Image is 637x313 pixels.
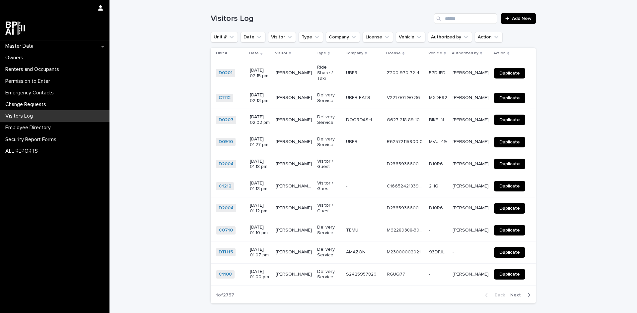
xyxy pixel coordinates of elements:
p: [DATE] 01:00 pm [250,269,270,280]
span: Duplicate [499,250,520,255]
a: D0207 [219,117,234,123]
a: Duplicate [494,137,525,147]
p: [DATE] 01:13 pm [250,181,270,192]
tr: D0207 [DATE] 02:02 pm[PERSON_NAME][PERSON_NAME] Delivery ServiceDOORDASHDOORDASH G627-218-89-100-... [211,109,536,131]
p: Vehicle [428,50,442,57]
p: AMAZON [346,248,367,255]
p: [PERSON_NAME] [276,204,313,211]
h1: Visitors Log [211,14,431,24]
span: Duplicate [499,96,520,100]
a: D0910 [219,139,233,145]
p: YANDRO GONZALEZ [276,116,313,123]
button: Date [241,32,265,42]
button: Action [475,32,503,42]
span: Duplicate [499,140,520,144]
p: Owners [3,55,29,61]
p: TEMU [346,226,360,233]
a: D0201 [219,70,233,76]
p: - [453,248,455,255]
p: RADA RAMIREZ [276,138,313,145]
a: C1212 [219,183,231,189]
p: Michelle K. Westman [453,182,490,189]
p: DOORDASH [346,116,373,123]
p: Renters and Occupants [3,66,64,73]
p: Ride Share / Taxi [317,65,341,81]
span: Add New [512,16,531,21]
a: C1112 [219,95,231,101]
button: Visitor [268,32,296,42]
p: MXDE92 [429,94,449,101]
p: - [346,204,349,211]
p: ALEXANDER MRCADO [276,248,313,255]
a: Duplicate [494,159,525,169]
p: Delivery Service [317,247,341,258]
button: Authorized by [428,32,472,42]
p: JESSICA ANABELLA [276,182,314,189]
p: [PERSON_NAME] [453,270,490,277]
span: Duplicate [499,184,520,188]
p: 93DFJL [429,248,446,255]
p: V221-001-90-363-0 [387,94,425,101]
p: MVUL49 [429,138,448,145]
p: Z200-970-72-406-0 [387,69,425,76]
p: [PERSON_NAME] [276,69,313,76]
p: 1 of 2757 [211,287,240,303]
p: [PERSON_NAME] [453,116,490,123]
p: [DATE] 02:13 pm [250,92,270,104]
p: 57DJFD [429,69,447,76]
p: [PERSON_NAME] [276,270,313,277]
p: License [386,50,401,57]
p: [DATE] 01:07 pm [250,247,270,258]
p: Visitor / Guest [317,159,341,170]
p: Permission to Enter [3,78,55,84]
tr: D2004 [DATE] 01:18 pm[PERSON_NAME][PERSON_NAME] Visitor / Guest-- D23659366000-0D23659366000-0 D1... [211,153,536,175]
p: [PERSON_NAME] [453,204,490,211]
p: [DATE] 01:27 pm [250,136,270,148]
p: R62572115900-0 [387,138,424,145]
p: Master Data [3,43,39,49]
p: Visitor [275,50,287,57]
a: C0710 [219,228,233,233]
p: Authorized by [452,50,478,57]
p: M62289388-300-0 [387,226,425,233]
p: Action [493,50,506,57]
p: - [346,160,349,167]
a: Add New [501,13,536,24]
button: License [363,32,393,42]
p: Type [317,50,326,57]
p: [DATE] 02:02 pm [250,114,270,126]
span: Duplicate [499,162,520,166]
a: DTH15 [219,249,233,255]
p: 2HQ [429,182,440,189]
p: Employee Directory [3,125,56,131]
p: G627-218-89-100-0 [387,116,425,123]
p: [DATE] 01:18 pm [250,159,270,170]
p: Date [249,50,259,57]
div: Search [434,13,497,24]
p: Company [345,50,363,57]
p: [PERSON_NAME] [453,69,490,76]
span: Duplicate [499,118,520,122]
p: S24259578200-0 [346,270,383,277]
a: Duplicate [494,203,525,214]
p: D10R6 [429,160,444,167]
button: Company [326,32,360,42]
tr: D0910 [DATE] 01:27 pm[PERSON_NAME][PERSON_NAME] Delivery ServiceUBERUBER R62572115900-0R625721159... [211,131,536,153]
img: dwgmcNfxSF6WIOOXiGgu [5,22,25,35]
a: Duplicate [494,247,525,258]
p: Visitor / Guest [317,181,341,192]
p: RGUQ77 [387,270,406,277]
p: [DATE] 01:12 pm [250,203,270,214]
tr: D2004 [DATE] 01:12 pm[PERSON_NAME][PERSON_NAME] Visitor / Guest-- D23659366000-0D23659366000-0 D1... [211,197,536,219]
p: D23659366000-0 [387,204,425,211]
p: Visitor / Guest [317,203,341,214]
p: ANTHONY VEGAS [276,94,313,101]
p: - [429,270,432,277]
p: - [429,226,432,233]
p: Delivery Service [317,114,341,126]
tr: D0201 [DATE] 02:15 pm[PERSON_NAME][PERSON_NAME] Ride Share / TaxiUBERUBER Z200-970-72-406-0Z200-9... [211,59,536,87]
p: Ana Karley Perez [453,94,490,101]
tr: DTH15 [DATE] 01:07 pm[PERSON_NAME][PERSON_NAME] Delivery ServiceAMAZONAMAZON M23000002021-0M23000... [211,241,536,263]
button: Back [480,292,508,298]
p: UBER EATS [346,94,372,101]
